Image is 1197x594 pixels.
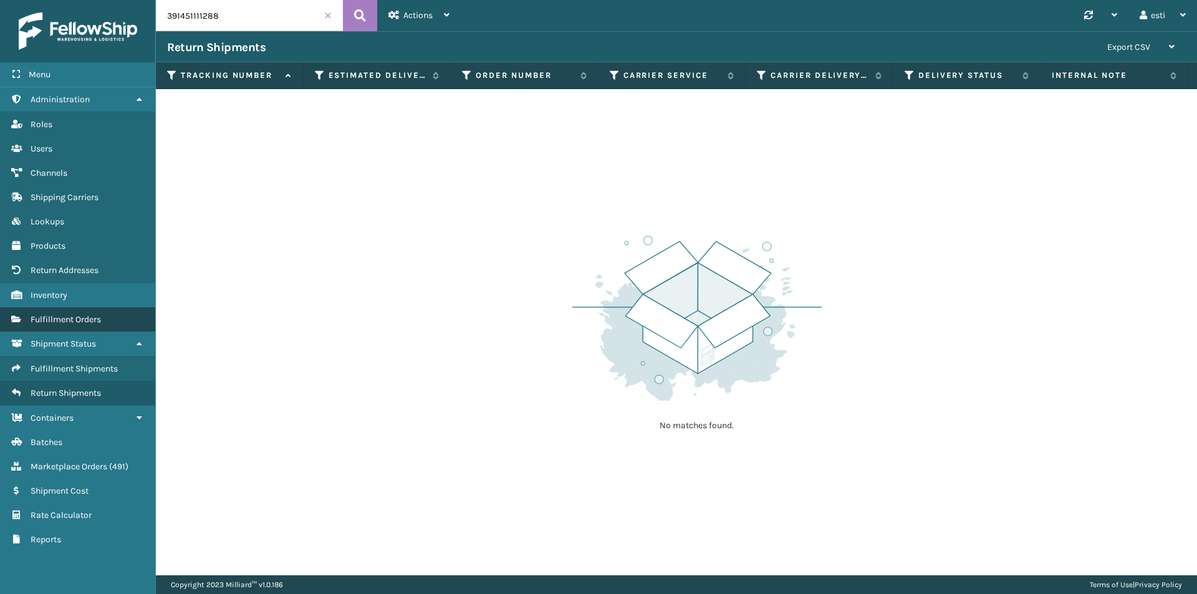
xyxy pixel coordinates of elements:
[476,70,574,81] label: Order Number
[31,413,74,423] span: Containers
[31,241,65,251] span: Products
[329,70,427,81] label: Estimated Delivery Date
[31,216,64,227] span: Lookups
[1090,575,1182,594] div: |
[29,69,50,80] span: Menu
[109,461,128,472] span: ( 491 )
[167,40,266,55] h3: Return Shipments
[31,314,101,325] span: Fulfillment Orders
[31,534,61,545] span: Reports
[623,70,722,81] label: Carrier Service
[31,388,101,398] span: Return Shipments
[31,486,89,496] span: Shipment Cost
[31,290,67,300] span: Inventory
[31,94,90,105] span: Administration
[31,265,99,275] span: Return Addresses
[31,437,62,448] span: Batches
[31,192,99,203] span: Shipping Carriers
[31,510,92,520] span: Rate Calculator
[918,70,1017,81] label: Delivery Status
[1090,580,1133,589] a: Terms of Use
[31,168,67,178] span: Channels
[1107,42,1150,52] span: Export CSV
[31,119,52,130] span: Roles
[31,461,107,472] span: Marketplace Orders
[181,70,279,81] label: Tracking Number
[19,12,137,50] img: logo
[771,70,869,81] label: Carrier Delivery Status
[31,143,52,154] span: Users
[403,10,433,21] span: Actions
[1052,70,1164,81] label: Internal Note
[1135,580,1182,589] a: Privacy Policy
[171,575,283,594] p: Copyright 2023 Milliard™ v 1.0.186
[31,338,96,349] span: Shipment Status
[31,363,118,374] span: Fulfillment Shipments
